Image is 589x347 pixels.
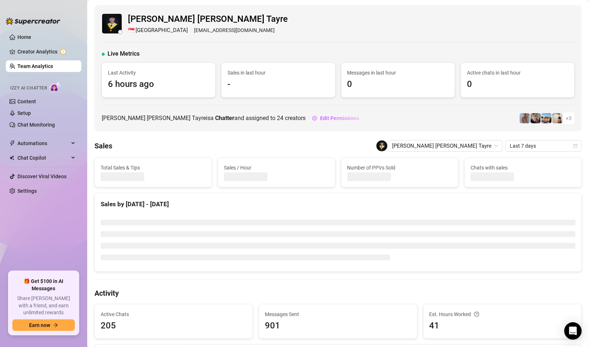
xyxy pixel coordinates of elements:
span: 🇸🇬 [128,26,135,35]
span: Ric John Derell Tayre [392,140,498,151]
span: question-circle [474,310,479,318]
span: Messages Sent [265,310,411,318]
span: Chats with sales [471,164,576,172]
span: Share [PERSON_NAME] with a friend, and earn unlimited rewards [12,295,75,316]
img: AI Chatter [50,82,61,92]
span: 41 [429,319,576,333]
span: Earn now [29,322,50,328]
span: 24 [277,115,283,121]
span: calendar [573,144,578,148]
span: Total Sales & Tips [101,164,206,172]
span: Automations [17,137,69,149]
a: Setup [17,110,31,116]
span: Chat Copilot [17,152,69,164]
span: arrow-right [53,323,58,328]
span: Last Activity [108,69,209,77]
img: Ralphy [552,113,562,123]
span: Izzy AI Chatter [10,85,47,92]
span: setting [312,116,317,121]
span: Sales / Hour [224,164,329,172]
span: - [227,77,329,91]
img: George [530,113,541,123]
span: 🎁 Get $100 in AI Messages [12,278,75,292]
div: Sales by [DATE] - [DATE] [101,199,576,209]
span: + 3 [566,114,572,122]
span: Last 7 days [510,140,577,151]
a: Settings [17,188,37,194]
div: Est. Hours Worked [429,310,576,318]
a: Creator Analytics exclamation-circle [17,46,76,57]
img: logo-BBDzfeDw.svg [6,17,60,25]
b: Chatter [215,115,234,121]
a: Chat Monitoring [17,122,55,128]
img: Zach [541,113,552,123]
span: Messages in last hour [347,69,449,77]
span: 0 [467,77,568,91]
span: [PERSON_NAME] [PERSON_NAME] Tayre is a and assigned to creators [102,113,306,123]
span: 0 [347,77,449,91]
span: thunderbolt [9,140,15,146]
img: Chat Copilot [9,155,14,160]
a: Content [17,99,36,104]
div: [EMAIL_ADDRESS][DOMAIN_NAME] [128,26,288,35]
span: [GEOGRAPHIC_DATA] [136,26,188,35]
span: Sales in last hour [227,69,329,77]
img: Ric John Derell Tayre [376,140,387,151]
span: Edit Permissions [320,115,359,121]
h4: Sales [94,141,112,151]
a: Home [17,34,31,40]
span: [PERSON_NAME] [PERSON_NAME] Tayre [128,12,288,26]
span: 901 [265,319,411,333]
button: Edit Permissions [312,112,359,124]
span: 6 hours ago [108,77,209,91]
button: Earn nowarrow-right [12,319,75,331]
div: Open Intercom Messenger [564,322,582,340]
a: Discover Viral Videos [17,173,66,179]
h4: Activity [94,288,582,298]
img: Joey [520,113,530,123]
span: 205 [101,319,247,333]
a: Team Analytics [17,63,53,69]
span: Live Metrics [108,49,140,58]
span: Number of PPVs Sold [347,164,452,172]
img: Ric John Derell Tayre [102,14,122,33]
span: Active Chats [101,310,247,318]
span: Active chats in last hour [467,69,568,77]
